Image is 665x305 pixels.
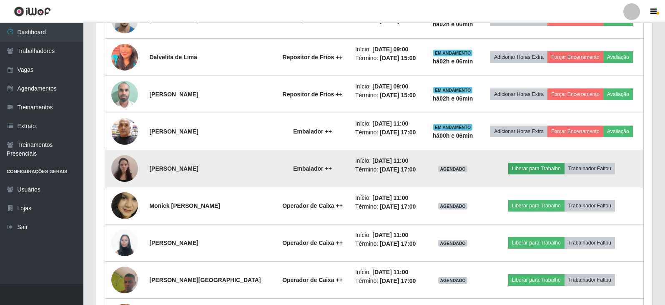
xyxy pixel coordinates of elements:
button: Adicionar Horas Extra [490,88,547,100]
time: [DATE] 09:00 [372,83,408,90]
button: Avaliação [603,88,633,100]
span: EM ANDAMENTO [433,124,473,131]
button: Avaliação [603,126,633,137]
time: [DATE] 11:00 [372,194,408,201]
time: [DATE] 15:00 [380,55,416,61]
time: [DATE] 17:00 [380,203,416,210]
strong: Repositor de Frios ++ [283,54,343,60]
strong: Embalador ++ [293,128,332,135]
strong: há 02 h e 06 min [433,95,473,102]
button: Trabalhador Faltou [565,274,615,286]
li: Término: [355,128,421,137]
img: 1712327669024.jpeg [111,225,138,260]
strong: Operador de Caixa ++ [282,202,343,209]
strong: Embalador ++ [293,165,332,172]
strong: há 02 h e 06 min [433,21,473,28]
li: Término: [355,165,421,174]
button: Liberar para Trabalho [508,237,565,249]
time: [DATE] 11:00 [372,269,408,275]
button: Forçar Encerramento [547,51,603,63]
li: Início: [355,45,421,54]
time: [DATE] 15:00 [380,92,416,98]
button: Trabalhador Faltou [565,163,615,174]
li: Término: [355,202,421,211]
span: EM ANDAMENTO [433,50,473,56]
strong: Operador de Caixa ++ [282,277,343,283]
li: Início: [355,156,421,165]
time: [DATE] 11:00 [372,157,408,164]
img: 1751466407656.jpeg [111,76,138,112]
button: Adicionar Horas Extra [490,126,547,137]
time: [DATE] 17:00 [380,129,416,136]
button: Trabalhador Faltou [565,237,615,249]
strong: [PERSON_NAME] [149,239,198,246]
span: AGENDADO [438,277,467,284]
span: AGENDADO [438,203,467,209]
time: [DATE] 17:00 [380,277,416,284]
img: CoreUI Logo [14,6,51,17]
strong: Repositor ++ [295,17,331,23]
li: Término: [355,277,421,285]
strong: [PERSON_NAME] [149,165,198,172]
img: 1736890785171.jpeg [111,108,138,155]
strong: Monick [PERSON_NAME] [149,202,220,209]
strong: [PERSON_NAME] [149,128,198,135]
button: Adicionar Horas Extra [490,51,547,63]
time: [DATE] 17:00 [380,166,416,173]
strong: Repositor de Frios ++ [283,91,343,98]
button: Forçar Encerramento [547,88,603,100]
li: Início: [355,82,421,91]
button: Liberar para Trabalho [508,274,565,286]
li: Início: [355,119,421,128]
button: Forçar Encerramento [547,126,603,137]
img: 1737380446877.jpeg [111,40,138,74]
img: 1756739196357.jpeg [111,188,138,224]
li: Término: [355,239,421,248]
strong: [PERSON_NAME][GEOGRAPHIC_DATA] [149,277,261,283]
li: Início: [355,268,421,277]
button: Trabalhador Faltou [565,200,615,212]
strong: há 02 h e 06 min [433,58,473,65]
strong: Operador de Caixa ++ [282,239,343,246]
strong: [PERSON_NAME] [149,17,198,23]
span: EM ANDAMENTO [433,87,473,93]
button: Avaliação [603,51,633,63]
time: [DATE] 09:00 [372,46,408,53]
li: Início: [355,231,421,239]
strong: há 00 h e 06 min [433,132,473,139]
time: [DATE] 11:00 [372,120,408,127]
li: Término: [355,54,421,63]
li: Término: [355,91,421,100]
time: [DATE] 17:00 [380,240,416,247]
span: AGENDADO [438,166,467,172]
img: 1726231498379.jpeg [111,151,138,186]
strong: Dalvelita de Lima [149,54,197,60]
span: AGENDADO [438,240,467,247]
button: Liberar para Trabalho [508,200,565,212]
li: Início: [355,194,421,202]
time: [DATE] 11:00 [372,232,408,238]
strong: [PERSON_NAME] [149,91,198,98]
button: Liberar para Trabalho [508,163,565,174]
